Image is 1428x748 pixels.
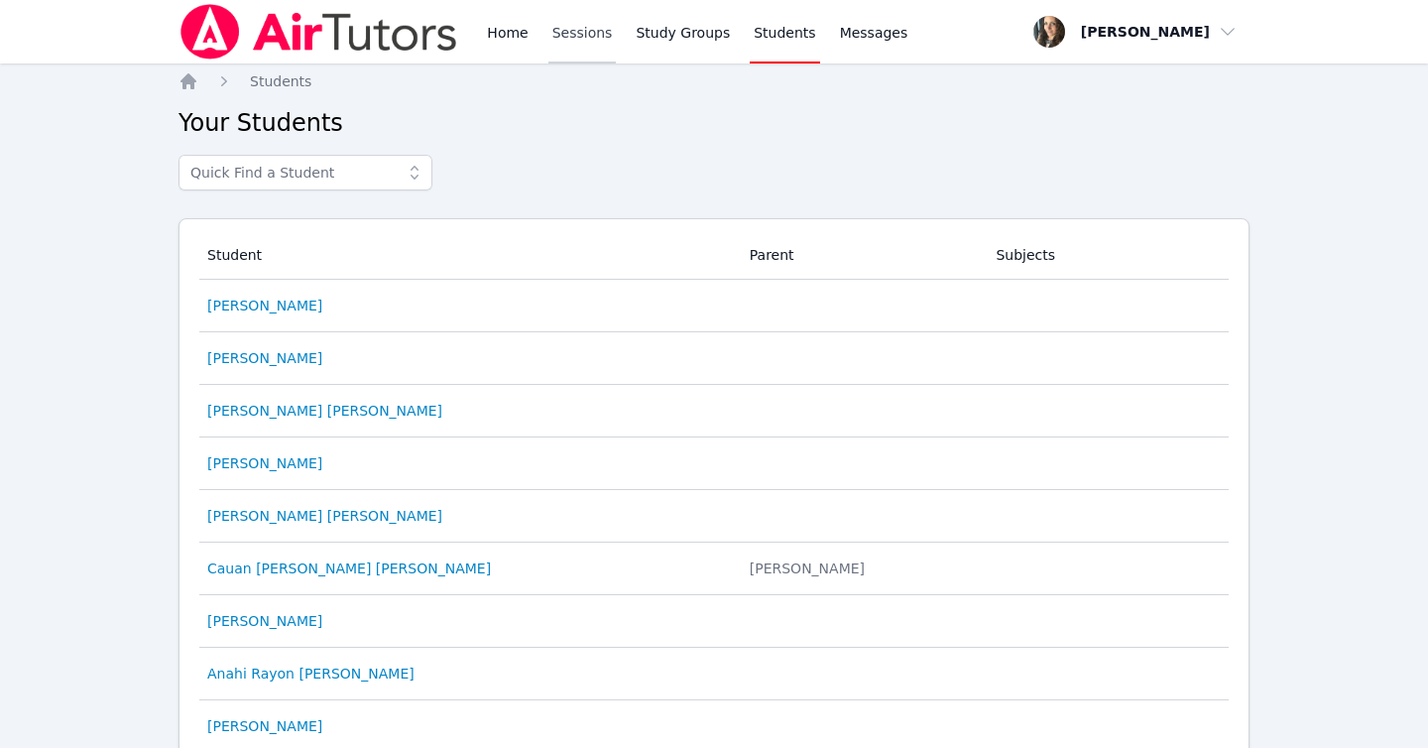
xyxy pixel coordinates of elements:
[199,385,1229,437] tr: [PERSON_NAME] [PERSON_NAME]
[178,155,432,190] input: Quick Find a Student
[750,559,973,578] div: [PERSON_NAME]
[207,664,415,684] a: Anahi Rayon [PERSON_NAME]
[178,107,1249,139] h2: Your Students
[199,437,1229,490] tr: [PERSON_NAME]
[199,231,738,280] th: Student
[250,73,311,89] span: Students
[199,595,1229,648] tr: [PERSON_NAME]
[199,648,1229,700] tr: Anahi Rayon [PERSON_NAME]
[207,506,442,526] a: [PERSON_NAME] [PERSON_NAME]
[738,231,985,280] th: Parent
[207,559,491,578] a: Cauan [PERSON_NAME] [PERSON_NAME]
[199,332,1229,385] tr: [PERSON_NAME]
[250,71,311,91] a: Students
[207,716,322,736] a: [PERSON_NAME]
[207,401,442,421] a: [PERSON_NAME] [PERSON_NAME]
[199,543,1229,595] tr: Cauan [PERSON_NAME] [PERSON_NAME] [PERSON_NAME]
[178,71,1249,91] nav: Breadcrumb
[199,490,1229,543] tr: [PERSON_NAME] [PERSON_NAME]
[207,611,322,631] a: [PERSON_NAME]
[199,280,1229,332] tr: [PERSON_NAME]
[840,23,908,43] span: Messages
[178,4,459,60] img: Air Tutors
[984,231,1229,280] th: Subjects
[207,296,322,315] a: [PERSON_NAME]
[207,453,322,473] a: [PERSON_NAME]
[207,348,322,368] a: [PERSON_NAME]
